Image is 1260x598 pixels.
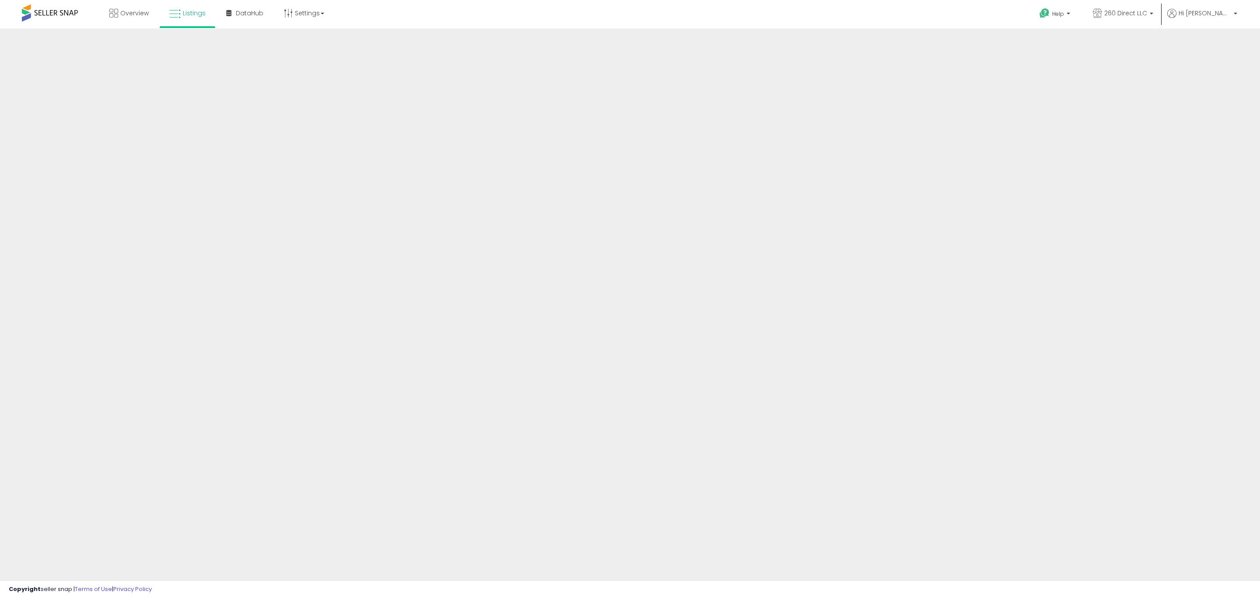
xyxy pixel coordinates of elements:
[1052,10,1064,18] span: Help
[1167,9,1237,28] a: Hi [PERSON_NAME]
[1104,9,1147,18] span: 260 Direct LLC
[183,9,206,18] span: Listings
[120,9,149,18] span: Overview
[1039,8,1050,19] i: Get Help
[1179,9,1231,18] span: Hi [PERSON_NAME]
[1032,1,1079,28] a: Help
[236,9,263,18] span: DataHub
